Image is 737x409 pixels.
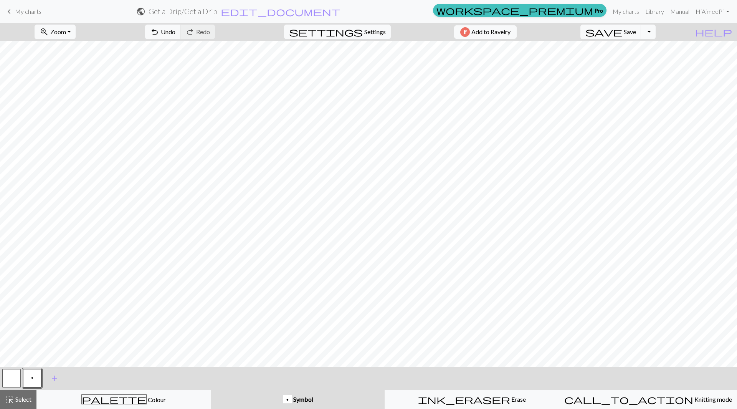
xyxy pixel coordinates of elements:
[692,4,732,19] a: HiAimeePi
[149,7,217,16] h2: Get a Drip / Get a Drip
[82,394,146,405] span: palette
[624,28,636,35] span: Save
[161,28,175,35] span: Undo
[385,390,559,409] button: Erase
[5,394,14,405] span: highlight_alt
[23,369,41,387] button: p
[50,28,66,35] span: Zoom
[40,26,49,37] span: zoom_in
[31,375,33,381] span: Purl
[211,390,385,409] button: p Symbol
[454,25,517,39] button: Add to Ravelry
[364,27,386,36] span: Settings
[585,26,622,37] span: save
[292,396,313,403] span: Symbol
[695,26,732,37] span: help
[510,396,526,403] span: Erase
[5,5,41,18] a: My charts
[667,4,692,19] a: Manual
[471,27,511,37] span: Add to Ravelry
[433,4,606,17] a: Pro
[5,6,14,17] span: keyboard_arrow_left
[14,396,31,403] span: Select
[610,4,642,19] a: My charts
[642,4,667,19] a: Library
[564,394,693,405] span: call_to_action
[289,26,363,37] span: settings
[15,8,41,15] span: My charts
[147,396,166,403] span: Colour
[580,25,641,39] button: Save
[693,396,732,403] span: Knitting mode
[35,25,76,39] button: Zoom
[559,390,737,409] button: Knitting mode
[436,5,593,16] span: workspace_premium
[418,394,510,405] span: ink_eraser
[50,373,59,384] span: add
[284,25,391,39] button: SettingsSettings
[145,25,181,39] button: Undo
[136,6,145,17] span: public
[150,26,159,37] span: undo
[36,390,211,409] button: Colour
[283,395,292,404] div: p
[289,27,363,36] i: Settings
[221,6,340,17] span: edit_document
[460,27,470,37] img: Ravelry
